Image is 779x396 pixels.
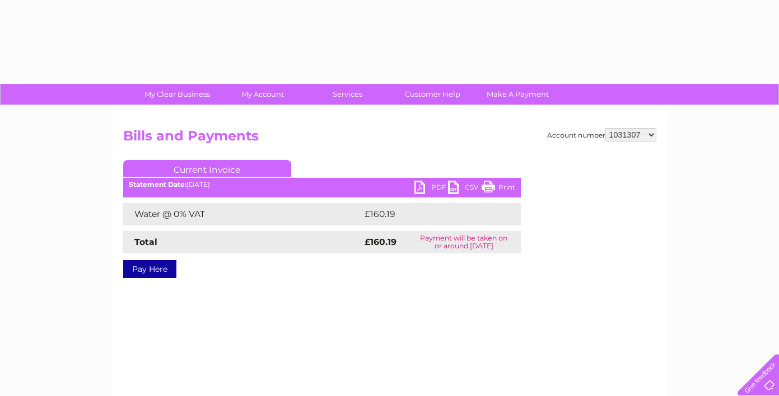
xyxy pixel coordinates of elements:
div: Account number [547,128,656,142]
a: PDF [414,181,448,197]
a: Current Invoice [123,160,291,177]
a: My Clear Business [131,84,223,105]
a: Customer Help [386,84,479,105]
div: [DATE] [123,181,521,188]
strong: £160.19 [365,237,397,247]
a: CSV [448,181,482,197]
a: Services [301,84,394,105]
a: Make A Payment [472,84,564,105]
a: Print [482,181,515,197]
td: Water @ 0% VAT [123,203,362,225]
td: £160.19 [362,203,500,225]
h2: Bills and Payments [123,128,656,149]
b: Statement Date: [129,180,186,188]
a: My Account [216,84,309,105]
a: Pay Here [123,260,176,278]
td: Payment will be taken on or around [DATE] [407,231,520,253]
strong: Total [134,237,157,247]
